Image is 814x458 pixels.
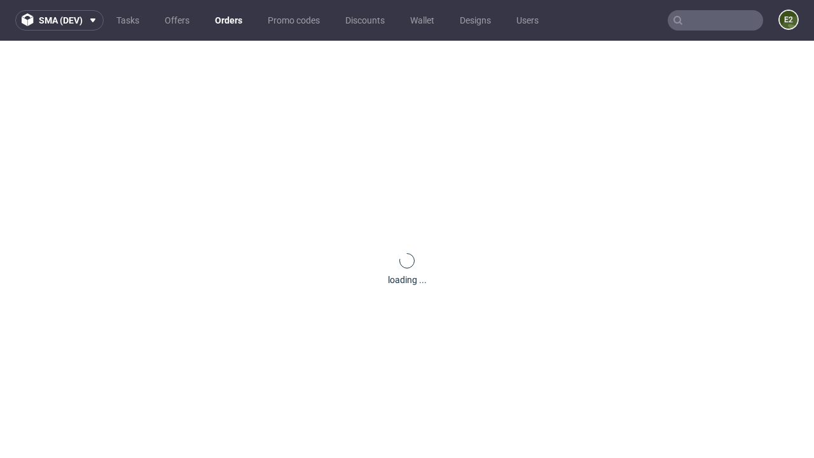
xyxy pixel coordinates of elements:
figcaption: e2 [780,11,797,29]
a: Offers [157,10,197,31]
a: Users [509,10,546,31]
a: Orders [207,10,250,31]
div: loading ... [388,274,427,286]
button: sma (dev) [15,10,104,31]
a: Promo codes [260,10,328,31]
a: Tasks [109,10,147,31]
a: Discounts [338,10,392,31]
span: sma (dev) [39,16,83,25]
a: Wallet [403,10,442,31]
a: Designs [452,10,499,31]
